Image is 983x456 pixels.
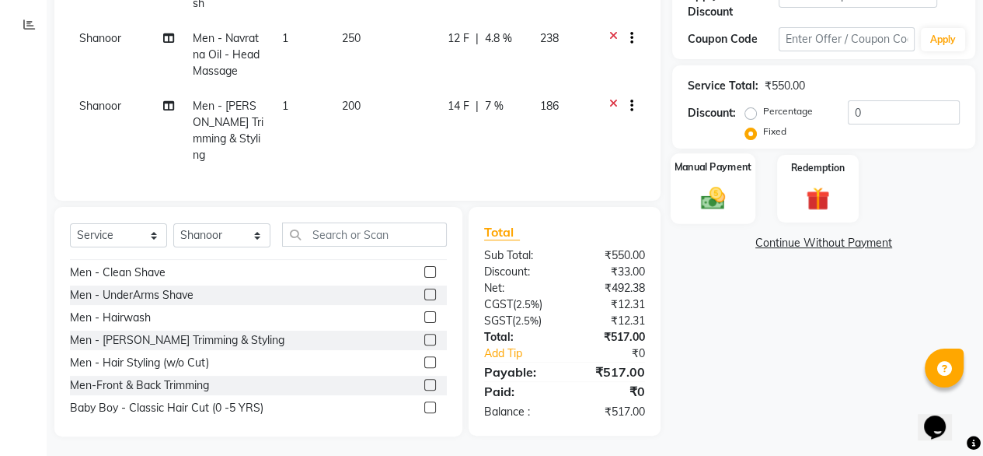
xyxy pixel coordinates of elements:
div: ₹0 [564,382,657,401]
div: Balance : [472,404,565,420]
div: Men - Hairwash [70,310,151,326]
label: Redemption [791,161,845,175]
div: ₹517.00 [564,329,657,346]
span: 1 [282,31,288,45]
div: ₹0 [580,346,657,362]
div: Discount: [472,264,565,280]
input: Enter Offer / Coupon Code [779,27,915,51]
span: | [476,98,479,114]
a: Continue Without Payment [675,235,972,251]
div: ( ) [472,296,565,313]
div: Total: [472,329,565,346]
div: Men - UnderArms Shave [70,287,193,303]
label: Percentage [763,104,813,118]
img: _cash.svg [693,184,733,212]
label: Manual Payment [675,160,752,174]
div: Baby Boy - Classic Hair Cut (0 -5 YRS) [70,400,263,416]
span: Total [484,224,520,240]
div: ₹33.00 [564,264,657,280]
span: 4.8 % [485,30,512,47]
label: Fixed [763,125,786,139]
span: 186 [540,99,559,113]
button: Apply [921,28,965,51]
div: Discount: [688,105,736,121]
span: 14 F [448,98,469,114]
span: 7 % [485,98,504,114]
input: Search or Scan [282,223,447,247]
span: 2.5% [515,314,539,327]
img: _gift.svg [799,184,837,213]
div: ₹12.31 [564,313,657,329]
div: Sub Total: [472,247,565,264]
div: Men - Clean Shave [70,265,166,281]
span: 238 [540,31,559,45]
div: ₹517.00 [564,363,657,381]
div: ₹517.00 [564,404,657,420]
a: Add Tip [472,346,580,362]
div: ₹492.38 [564,280,657,296]
span: Men - Navratna Oil - Head Massage [193,31,260,78]
span: 12 F [448,30,469,47]
span: | [476,30,479,47]
span: Shanoor [79,31,121,45]
div: Coupon Code [688,31,779,47]
span: Shanoor [79,99,121,113]
div: ( ) [472,313,565,329]
div: ₹550.00 [765,78,805,94]
span: 250 [342,31,361,45]
span: 1 [282,99,288,113]
div: Net: [472,280,565,296]
div: Service Total: [688,78,758,94]
span: Men - [PERSON_NAME] Trimming & Styling [193,99,263,162]
div: Paid: [472,382,565,401]
div: Men - Hair Styling (w/o Cut) [70,355,209,371]
div: Men-Front & Back Trimming [70,377,209,394]
span: 2.5% [516,298,539,310]
span: SGST [484,314,512,328]
div: ₹550.00 [564,247,657,264]
div: Payable: [472,363,565,381]
div: Men - [PERSON_NAME] Trimming & Styling [70,332,284,349]
span: 200 [342,99,361,113]
div: ₹12.31 [564,296,657,313]
iframe: chat widget [918,394,967,440]
span: CGST [484,297,513,311]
